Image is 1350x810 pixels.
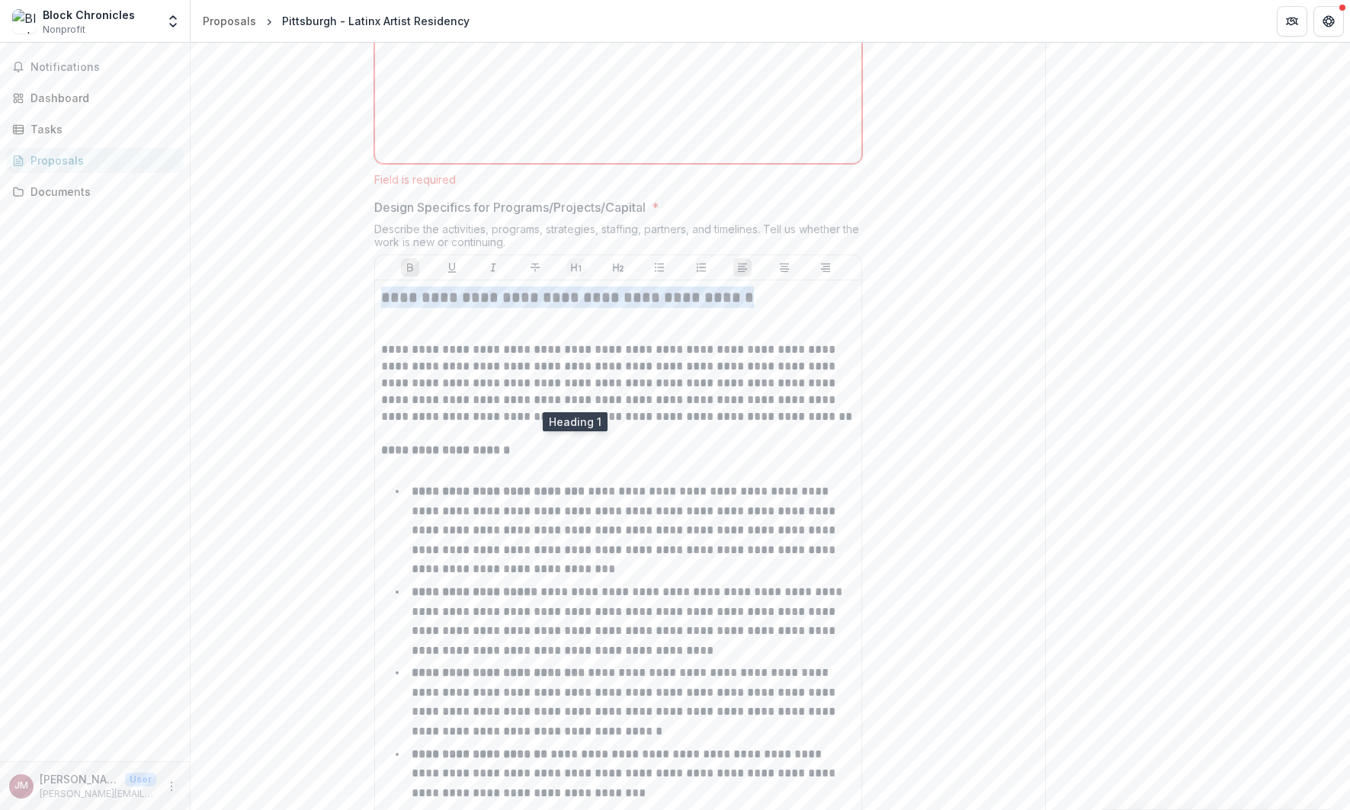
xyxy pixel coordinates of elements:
[203,13,256,29] div: Proposals
[6,55,184,79] button: Notifications
[650,258,669,277] button: Bullet List
[40,787,156,801] p: [PERSON_NAME][EMAIL_ADDRESS][DOMAIN_NAME]
[374,198,646,216] p: Design Specifics for Programs/Projects/Capital
[30,90,172,106] div: Dashboard
[125,773,156,786] p: User
[1277,6,1307,37] button: Partners
[6,117,184,142] a: Tasks
[40,771,119,787] p: [PERSON_NAME]
[401,258,419,277] button: Bold
[14,781,28,791] div: Jason C. Méndez
[733,258,752,277] button: Align Left
[567,258,585,277] button: Heading 1
[43,7,135,23] div: Block Chronicles
[30,184,172,200] div: Documents
[526,258,544,277] button: Strike
[162,6,184,37] button: Open entity switcher
[6,179,184,204] a: Documents
[197,10,476,32] nav: breadcrumb
[30,152,172,168] div: Proposals
[816,258,835,277] button: Align Right
[162,777,181,796] button: More
[12,9,37,34] img: Block Chronicles
[692,258,710,277] button: Ordered List
[484,258,502,277] button: Italicize
[30,121,172,137] div: Tasks
[282,13,470,29] div: Pittsburgh - Latinx Artist Residency
[197,10,262,32] a: Proposals
[6,148,184,173] a: Proposals
[6,85,184,110] a: Dashboard
[374,173,862,186] div: Field is required
[1313,6,1344,37] button: Get Help
[443,258,461,277] button: Underline
[43,23,85,37] span: Nonprofit
[30,61,178,74] span: Notifications
[374,223,862,255] div: Describe the activities, programs, strategies, staffing, partners, and timelines. Tell us whether...
[609,258,627,277] button: Heading 2
[775,258,794,277] button: Align Center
